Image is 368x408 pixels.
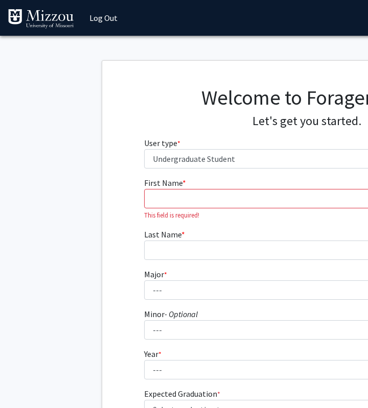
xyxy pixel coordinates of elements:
[144,178,182,188] span: First Name
[144,268,167,280] label: Major
[144,308,198,320] label: Minor
[165,309,198,319] i: - Optional
[144,137,180,149] label: User type
[144,229,181,239] span: Last Name
[144,348,162,360] label: Year
[8,9,74,29] img: University of Missouri Logo
[144,388,220,400] label: Expected Graduation
[8,362,43,400] iframe: Chat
